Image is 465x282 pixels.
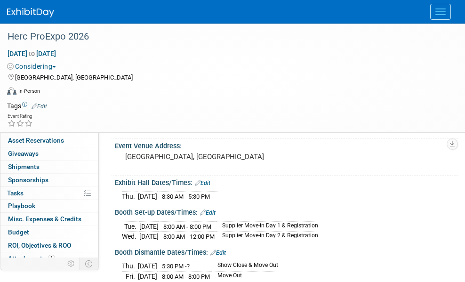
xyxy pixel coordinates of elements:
[138,261,157,272] td: [DATE]
[162,273,210,280] span: 8:00 AM - 8:00 PM
[138,192,157,201] td: [DATE]
[8,150,39,157] span: Giveaways
[430,4,451,20] button: Menu
[0,134,98,147] a: Asset Reservations
[8,242,71,249] span: ROI, Objectives & ROO
[8,114,33,119] div: Event Rating
[138,271,157,281] td: [DATE]
[210,250,226,256] a: Edit
[18,88,40,95] div: In-Person
[8,202,35,209] span: Playbook
[7,49,56,58] span: [DATE] [DATE]
[115,245,458,258] div: Booth Dismantle Dates/Times:
[80,258,99,270] td: Toggle Event Tabs
[200,209,216,216] a: Edit
[115,176,458,188] div: Exhibit Hall Dates/Times:
[48,255,55,262] span: 1
[162,263,190,270] span: 5:30 PM -
[212,261,278,272] td: Show Close & Move Out
[8,163,40,170] span: Shipments
[163,233,215,240] span: 8:00 AM - 12:00 PM
[139,232,159,242] td: [DATE]
[7,8,54,17] img: ExhibitDay
[7,101,47,111] td: Tags
[115,139,458,151] div: Event Venue Address:
[216,221,318,232] td: Supplier Move-in Day 1 & Registration
[195,180,210,186] a: Edit
[122,271,138,281] td: Fri.
[8,137,64,144] span: Asset Reservations
[32,103,47,110] a: Edit
[7,87,16,95] img: Format-Inperson.png
[0,187,98,200] a: Tasks
[162,193,210,200] span: 8:30 AM - 5:30 PM
[4,28,446,45] div: Herc ProExpo 2026
[122,261,138,272] td: Thu.
[115,205,458,218] div: Booth Set-up Dates/Times:
[7,86,453,100] div: Event Format
[0,147,98,160] a: Giveaways
[27,50,36,57] span: to
[0,161,98,173] a: Shipments
[0,239,98,252] a: ROI, Objectives & ROO
[7,189,24,197] span: Tasks
[63,258,80,270] td: Personalize Event Tab Strip
[122,192,138,201] td: Thu.
[0,174,98,186] a: Sponsorships
[0,226,98,239] a: Budget
[0,213,98,226] a: Misc. Expenses & Credits
[125,153,448,161] pre: [GEOGRAPHIC_DATA], [GEOGRAPHIC_DATA]
[0,252,98,265] a: Attachments1
[8,255,55,262] span: Attachments
[8,228,29,236] span: Budget
[122,232,139,242] td: Wed.
[8,215,81,223] span: Misc. Expenses & Credits
[139,221,159,232] td: [DATE]
[7,62,60,71] button: Considering
[216,232,318,242] td: Supplier Move-in Day 2 & Registration
[212,271,278,281] td: Move Out
[187,263,190,270] span: ?
[15,74,133,81] span: [GEOGRAPHIC_DATA], [GEOGRAPHIC_DATA]
[8,176,48,184] span: Sponsorships
[0,200,98,212] a: Playbook
[122,221,139,232] td: Tue.
[163,223,211,230] span: 8:00 AM - 8:00 PM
